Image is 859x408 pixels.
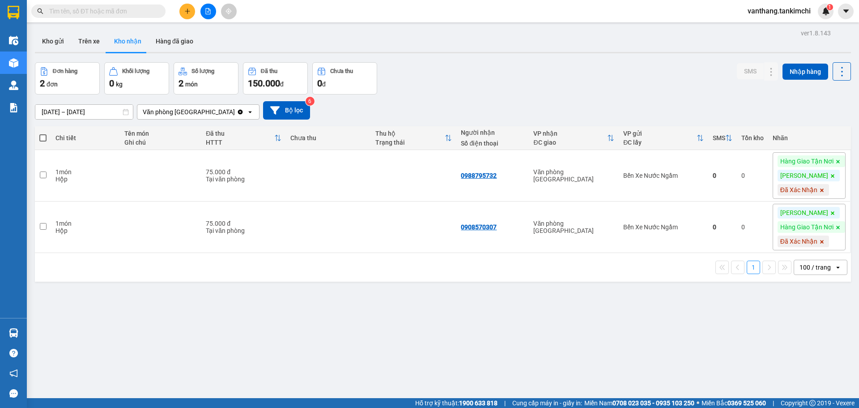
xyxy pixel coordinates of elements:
div: Số điện thoại [461,140,524,147]
img: warehouse-icon [9,328,18,338]
span: plus [184,8,191,14]
img: warehouse-icon [9,58,18,68]
sup: 6 [306,97,315,106]
span: | [504,398,506,408]
span: Đã Xác Nhận [780,186,817,194]
strong: 0708 023 035 - 0935 103 250 [612,399,694,407]
img: warehouse-icon [9,36,18,45]
span: 2 [40,78,45,89]
button: Trên xe [71,30,107,52]
svg: open [247,108,254,116]
span: aim [225,8,232,14]
div: Hộp [55,176,115,183]
div: 0 [713,172,732,179]
div: Chi tiết [55,134,115,142]
span: file-add [205,8,211,14]
span: Đã Xác Nhận [780,237,817,245]
button: caret-down [838,4,854,19]
div: Chưa thu [290,134,367,142]
span: Miền Nam [584,398,694,408]
div: ĐC lấy [623,139,696,146]
span: copyright [809,400,816,406]
img: warehouse-icon [9,81,18,90]
div: Bến Xe Nước Ngầm [623,172,703,179]
button: SMS [737,63,764,79]
input: Tìm tên, số ĐT hoặc mã đơn [49,6,155,16]
div: Hộp [55,227,115,234]
div: VP nhận [533,130,607,137]
div: Tên món [124,130,197,137]
div: Khối lượng [122,68,149,74]
th: Toggle SortBy [708,126,737,150]
div: Đơn hàng [53,68,77,74]
div: Nhãn [773,134,846,142]
div: Tại văn phòng [206,176,281,183]
button: Hàng đã giao [149,30,200,52]
div: Ghi chú [124,139,197,146]
span: vanthang.tankimchi [740,5,818,17]
div: SMS [713,134,725,142]
button: aim [221,4,237,19]
span: 2 [179,78,183,89]
span: | [773,398,774,408]
button: plus [179,4,195,19]
div: HTTT [206,139,274,146]
div: Văn phòng [GEOGRAPHIC_DATA] [533,168,614,183]
button: Bộ lọc [263,101,310,120]
div: 1 món [55,168,115,176]
svg: open [834,264,842,271]
div: Văn phòng [GEOGRAPHIC_DATA] [533,220,614,234]
div: Đã thu [261,68,277,74]
button: Đã thu150.000đ [243,62,308,94]
span: Cung cấp máy in - giấy in: [512,398,582,408]
div: VP gửi [623,130,696,137]
svg: Clear value [237,108,244,116]
div: Văn phòng [GEOGRAPHIC_DATA] [143,107,235,116]
img: solution-icon [9,103,18,112]
div: Thu hộ [375,130,445,137]
span: 150.000 [248,78,280,89]
input: Selected Văn phòng Đà Nẵng. [236,107,237,116]
span: món [185,81,198,88]
button: file-add [200,4,216,19]
span: 1 [828,4,831,10]
strong: 0369 525 060 [727,399,766,407]
div: 0908570307 [461,223,497,231]
span: 0 [317,78,322,89]
th: Toggle SortBy [619,126,708,150]
span: đ [322,81,326,88]
button: Đơn hàng2đơn [35,62,100,94]
span: [PERSON_NAME] [780,209,828,217]
div: Đã thu [206,130,274,137]
span: question-circle [9,349,18,357]
div: ver 1.8.143 [801,28,831,38]
span: Miền Bắc [702,398,766,408]
div: Tồn kho [741,134,764,142]
th: Toggle SortBy [201,126,285,150]
span: caret-down [842,7,850,15]
span: ⚪️ [697,401,699,405]
div: Trạng thái [375,139,445,146]
div: Chưa thu [330,68,353,74]
th: Toggle SortBy [371,126,456,150]
span: notification [9,369,18,378]
div: 0 [741,172,764,179]
button: Kho nhận [107,30,149,52]
button: Khối lượng0kg [104,62,169,94]
div: 0 [713,223,732,231]
span: message [9,389,18,398]
div: Bến Xe Nước Ngầm [623,223,703,231]
img: icon-new-feature [822,7,830,15]
span: Hàng Giao Tận Nơi [780,157,833,165]
input: Select a date range. [35,105,133,119]
div: ĐC giao [533,139,607,146]
strong: 1900 633 818 [459,399,498,407]
div: Số lượng [191,68,214,74]
div: 75.000 đ [206,220,281,227]
button: Nhập hàng [782,64,828,80]
span: đ [280,81,284,88]
img: logo-vxr [8,6,19,19]
div: 0 [741,223,764,231]
div: 0988795732 [461,172,497,179]
span: đơn [47,81,58,88]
